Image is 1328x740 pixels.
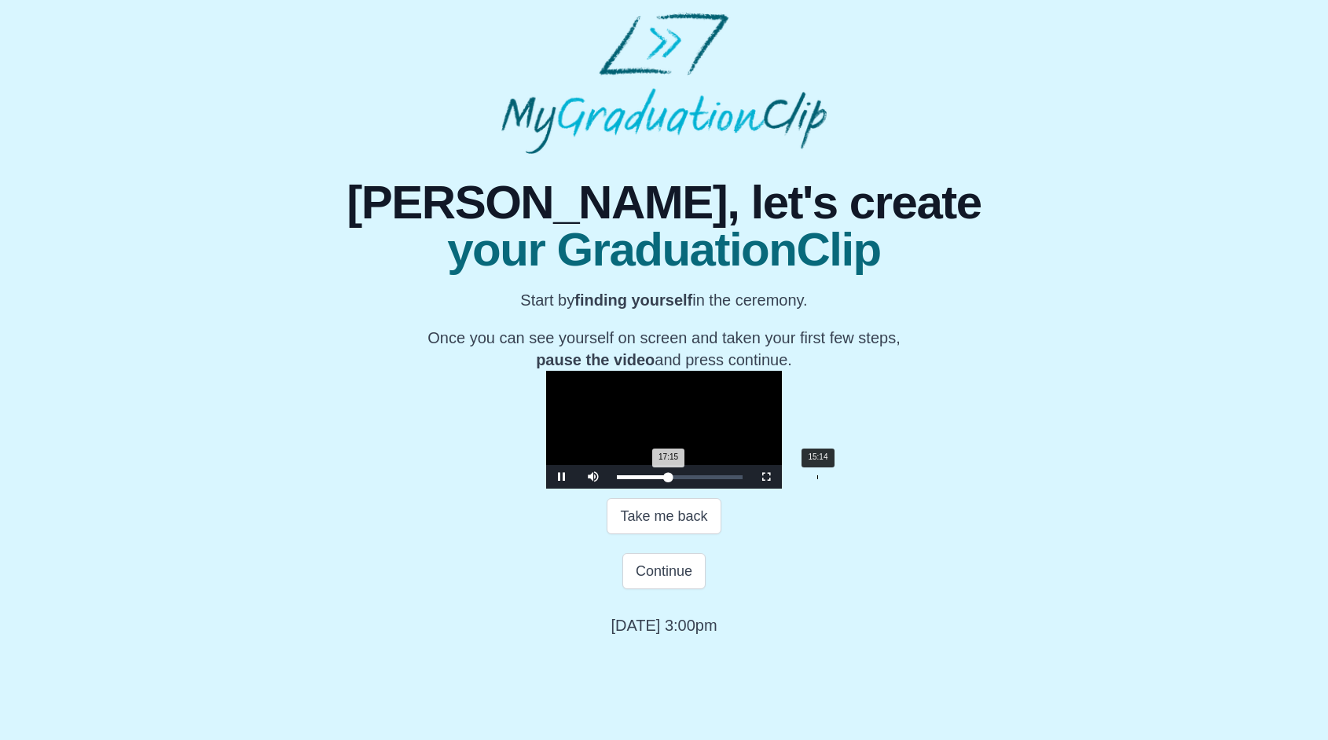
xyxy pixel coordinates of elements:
span: [PERSON_NAME], let's create [347,179,981,226]
p: Start by in the ceremony. [362,289,966,311]
div: Progress Bar [617,475,743,479]
button: Take me back [607,498,721,534]
span: your GraduationClip [347,226,981,273]
div: Video Player [546,371,782,489]
b: finding yourself [574,291,692,309]
p: Once you can see yourself on screen and taken your first few steps, and press continue. [362,327,966,371]
img: MyGraduationClip [501,13,827,154]
b: pause the video [536,351,655,368]
button: Fullscreen [750,465,782,489]
button: Continue [622,553,706,589]
button: Mute [578,465,609,489]
p: [DATE] 3:00pm [611,614,717,636]
button: Pause [546,465,578,489]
